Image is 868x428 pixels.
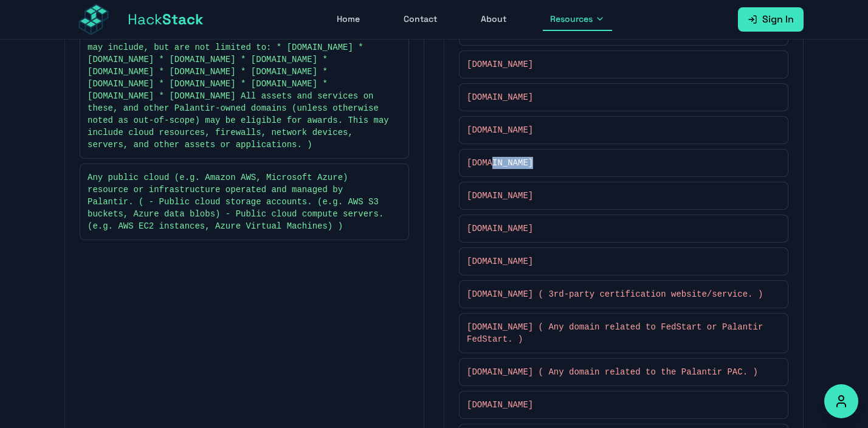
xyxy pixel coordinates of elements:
span: [DOMAIN_NAME] [467,157,533,169]
span: Hack [128,10,204,29]
span: [DOMAIN_NAME] [467,91,533,103]
a: Sign In [738,7,804,32]
span: [DOMAIN_NAME] [467,255,533,267]
a: Home [329,8,367,31]
button: Accessibility Options [824,384,858,418]
span: [DOMAIN_NAME] [467,190,533,202]
span: [DOMAIN_NAME] [467,58,533,71]
a: About [474,8,514,31]
a: Contact [396,8,444,31]
span: [DOMAIN_NAME] ( Any domain related to FedStart or Palantir FedStart. ) [467,321,768,345]
span: [DOMAIN_NAME] [467,399,533,411]
span: [DOMAIN_NAME] [467,223,533,235]
span: Stack [162,10,204,29]
span: [DOMAIN_NAME] ( 3rd-party certification website/service. ) [467,288,763,300]
span: Resources [550,13,593,25]
span: Sign In [762,12,794,27]
button: Resources [543,8,612,31]
span: [DOMAIN_NAME] ( Any domain related to the Palantir PAC. ) [467,366,758,378]
span: [DOMAIN_NAME] [467,124,533,136]
span: Any public cloud (e.g. Amazon AWS, Microsoft Azure) resource or infrastructure operated and manag... [88,171,389,232]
